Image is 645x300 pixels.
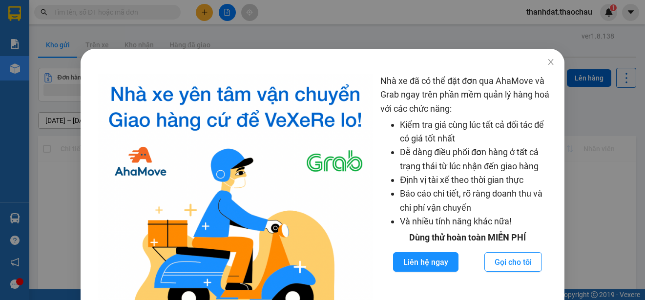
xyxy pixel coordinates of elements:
[400,187,555,215] li: Báo cáo chi tiết, rõ ràng doanh thu và chi phí vận chuyển
[547,58,555,66] span: close
[484,252,542,272] button: Gọi cho tôi
[403,256,448,268] span: Liên hệ ngay
[400,173,555,187] li: Định vị tài xế theo thời gian thực
[400,215,555,228] li: Và nhiều tính năng khác nữa!
[400,118,555,146] li: Kiểm tra giá cùng lúc tất cả đối tác để có giá tốt nhất
[400,145,555,173] li: Dễ dàng điều phối đơn hàng ở tất cả trạng thái từ lúc nhận đến giao hàng
[495,256,532,268] span: Gọi cho tôi
[380,231,555,244] div: Dùng thử hoàn toàn MIỄN PHÍ
[537,49,564,76] button: Close
[393,252,458,272] button: Liên hệ ngay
